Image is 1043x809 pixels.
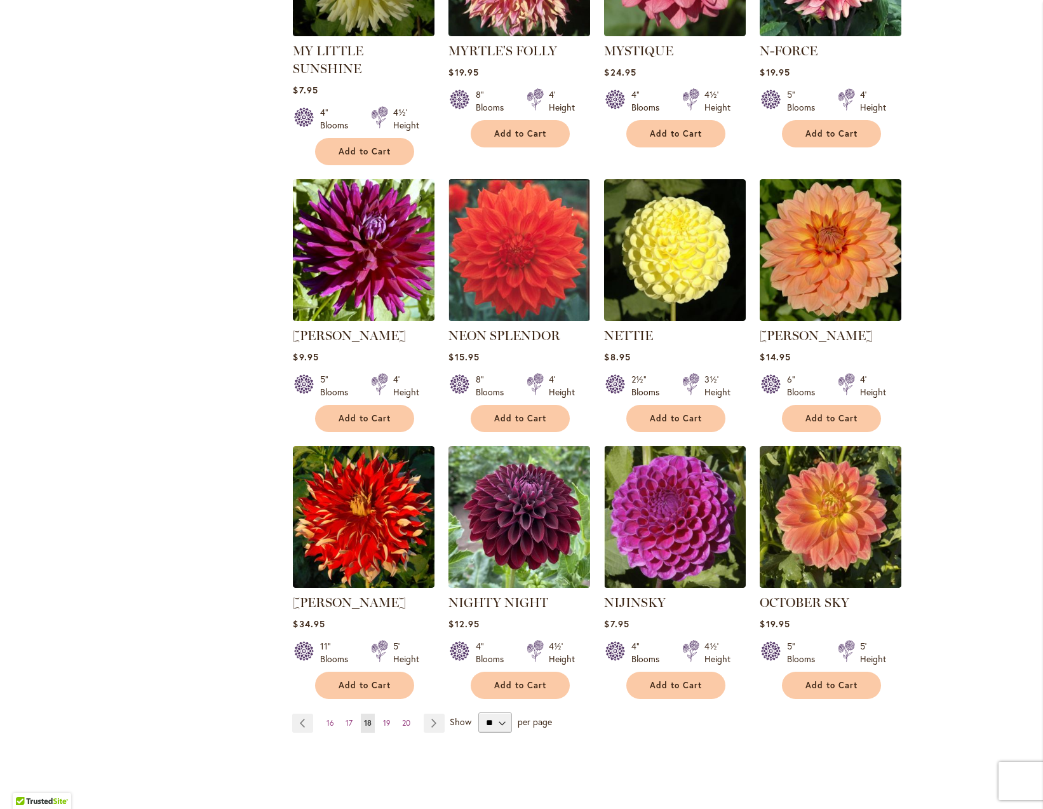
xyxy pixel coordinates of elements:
div: 4' Height [393,373,419,398]
button: Add to Cart [626,120,725,147]
span: Add to Cart [650,128,702,139]
span: Add to Cart [339,680,391,691]
a: Nicholas [760,311,901,323]
button: Add to Cart [471,405,570,432]
span: Add to Cart [494,128,546,139]
img: October Sky [760,446,901,588]
span: Add to Cart [805,413,858,424]
div: 5' Height [860,640,886,665]
img: Neon Splendor [448,179,590,321]
button: Add to Cart [471,120,570,147]
span: 16 [326,718,334,728]
span: Add to Cart [494,413,546,424]
a: MYSTIQUE [604,43,673,58]
a: Nighty Night [448,578,590,590]
span: Add to Cart [650,413,702,424]
a: NIJINSKY [604,595,666,610]
div: 4½' Height [549,640,575,665]
span: $7.95 [604,618,629,630]
img: Nighty Night [448,446,590,588]
span: 19 [383,718,391,728]
a: 20 [399,714,414,733]
a: MYRTLE'S FOLLY [448,27,590,39]
a: NETTIE [604,328,653,343]
a: MYSTIQUE [604,27,746,39]
div: 5' Height [393,640,419,665]
button: Add to Cart [782,405,881,432]
div: 8" Blooms [476,88,511,114]
span: Add to Cart [339,146,391,157]
span: Add to Cart [805,680,858,691]
a: NADINE JESSIE [293,311,434,323]
div: 4' Height [549,373,575,398]
a: NIGHTY NIGHT [448,595,548,610]
span: per page [518,716,552,728]
span: Show [450,716,471,728]
a: NEON SPLENDOR [448,328,560,343]
span: $14.95 [760,351,790,363]
span: Add to Cart [494,680,546,691]
button: Add to Cart [782,120,881,147]
span: $8.95 [604,351,630,363]
a: N-FORCE [760,27,901,39]
a: NETTIE [604,311,746,323]
img: Nick Sr [293,446,434,588]
div: 4" Blooms [631,640,667,665]
span: $19.95 [760,618,790,630]
img: Nicholas [760,179,901,321]
span: Add to Cart [650,680,702,691]
a: 16 [323,714,337,733]
span: 17 [346,718,353,728]
a: October Sky [760,578,901,590]
a: 19 [380,714,394,733]
button: Add to Cart [782,672,881,699]
a: MY LITTLE SUNSHINE [293,27,434,39]
a: [PERSON_NAME] [293,328,406,343]
img: NIJINSKY [604,446,746,588]
a: [PERSON_NAME] [760,328,873,343]
div: 4' Height [860,88,886,114]
button: Add to Cart [626,405,725,432]
span: 18 [364,718,372,728]
div: 4' Height [549,88,575,114]
button: Add to Cart [315,672,414,699]
div: 4½' Height [704,88,730,114]
div: 5" Blooms [787,640,823,665]
span: $7.95 [293,84,318,96]
a: [PERSON_NAME] [293,595,406,610]
a: Neon Splendor [448,311,590,323]
div: 4" Blooms [476,640,511,665]
img: NADINE JESSIE [293,179,434,321]
span: $15.95 [448,351,479,363]
button: Add to Cart [315,405,414,432]
span: 20 [402,718,410,728]
button: Add to Cart [626,672,725,699]
span: $9.95 [293,351,318,363]
a: NIJINSKY [604,578,746,590]
a: Nick Sr [293,578,434,590]
div: 5" Blooms [320,373,356,398]
span: $12.95 [448,618,479,630]
div: 4½' Height [393,106,419,132]
button: Add to Cart [471,672,570,699]
a: MYRTLE'S FOLLY [448,43,557,58]
div: 8" Blooms [476,373,511,398]
div: 2½" Blooms [631,373,667,398]
a: OCTOBER SKY [760,595,849,610]
div: 11" Blooms [320,640,356,665]
div: 4' Height [860,373,886,398]
span: Add to Cart [339,413,391,424]
span: $24.95 [604,66,636,78]
iframe: Launch Accessibility Center [10,764,45,799]
img: NETTIE [604,179,746,321]
div: 4" Blooms [631,88,667,114]
button: Add to Cart [315,138,414,165]
span: Add to Cart [805,128,858,139]
span: $19.95 [448,66,478,78]
div: 6" Blooms [787,373,823,398]
span: $19.95 [760,66,790,78]
div: 4½' Height [704,640,730,665]
div: 4" Blooms [320,106,356,132]
span: $34.95 [293,618,325,630]
div: 3½' Height [704,373,730,398]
